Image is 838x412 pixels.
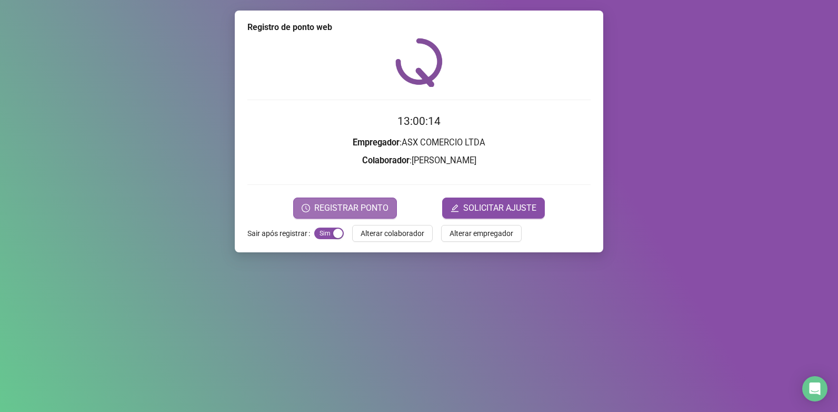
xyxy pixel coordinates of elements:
time: 13:00:14 [397,115,441,127]
div: Registro de ponto web [247,21,591,34]
button: Alterar empregador [441,225,522,242]
strong: Empregador [353,138,400,148]
div: Open Intercom Messenger [802,376,827,401]
h3: : [PERSON_NAME] [247,154,591,168]
span: Alterar empregador [450,228,513,239]
span: edit [451,204,459,212]
img: QRPoint [395,38,443,87]
label: Sair após registrar [247,225,314,242]
span: Alterar colaborador [361,228,424,239]
button: Alterar colaborador [352,225,433,242]
button: REGISTRAR PONTO [293,198,397,219]
strong: Colaborador [362,155,410,165]
h3: : ASX COMERCIO LTDA [247,136,591,150]
button: editSOLICITAR AJUSTE [442,198,545,219]
span: REGISTRAR PONTO [314,202,388,214]
span: clock-circle [302,204,310,212]
span: SOLICITAR AJUSTE [463,202,536,214]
